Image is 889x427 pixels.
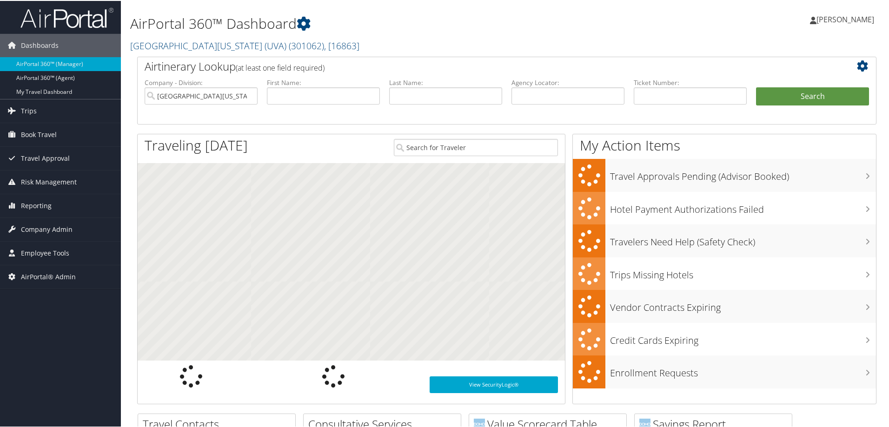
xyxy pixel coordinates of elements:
[145,58,808,73] h2: Airtinerary Lookup
[810,5,883,33] a: [PERSON_NAME]
[21,99,37,122] span: Trips
[389,77,502,86] label: Last Name:
[573,135,876,154] h1: My Action Items
[610,328,876,346] h3: Credit Cards Expiring
[573,191,876,224] a: Hotel Payment Authorizations Failed
[610,296,876,313] h3: Vendor Contracts Expiring
[21,217,73,240] span: Company Admin
[21,33,59,56] span: Dashboards
[610,230,876,248] h3: Travelers Need Help (Safety Check)
[130,39,359,51] a: [GEOGRAPHIC_DATA][US_STATE] (UVA)
[573,322,876,355] a: Credit Cards Expiring
[573,289,876,322] a: Vendor Contracts Expiring
[21,170,77,193] span: Risk Management
[145,77,258,86] label: Company - Division:
[130,13,632,33] h1: AirPortal 360™ Dashboard
[610,197,876,215] h3: Hotel Payment Authorizations Failed
[21,241,69,264] span: Employee Tools
[21,146,70,169] span: Travel Approval
[267,77,380,86] label: First Name:
[573,158,876,191] a: Travel Approvals Pending (Advisor Booked)
[20,6,113,28] img: airportal-logo.png
[610,361,876,379] h3: Enrollment Requests
[21,264,76,288] span: AirPortal® Admin
[145,135,248,154] h1: Traveling [DATE]
[236,62,325,72] span: (at least one field required)
[21,122,57,145] span: Book Travel
[756,86,869,105] button: Search
[573,355,876,388] a: Enrollment Requests
[289,39,324,51] span: ( 301062 )
[634,77,747,86] label: Ticket Number:
[21,193,52,217] span: Reporting
[394,138,558,155] input: Search for Traveler
[511,77,624,86] label: Agency Locator:
[573,256,876,289] a: Trips Missing Hotels
[324,39,359,51] span: , [ 16863 ]
[610,263,876,281] h3: Trips Missing Hotels
[816,13,874,24] span: [PERSON_NAME]
[610,164,876,182] h3: Travel Approvals Pending (Advisor Booked)
[573,223,876,256] a: Travelers Need Help (Safety Check)
[430,375,558,392] a: View SecurityLogic®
